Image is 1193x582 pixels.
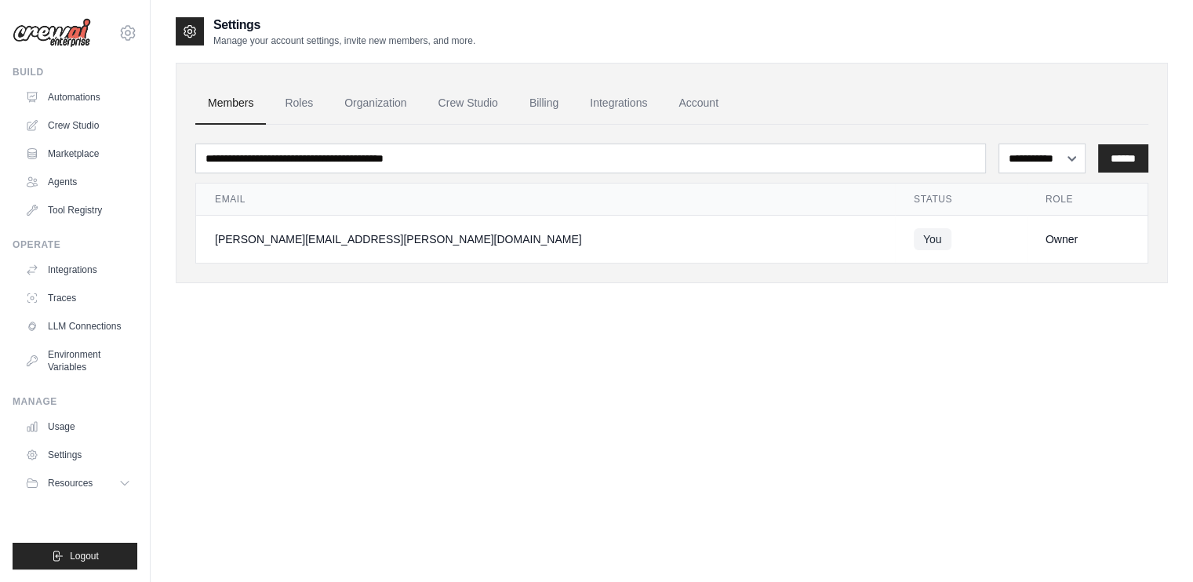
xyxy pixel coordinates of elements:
[1046,231,1129,247] div: Owner
[195,82,266,125] a: Members
[666,82,731,125] a: Account
[19,442,137,467] a: Settings
[19,198,137,223] a: Tool Registry
[19,314,137,339] a: LLM Connections
[19,286,137,311] a: Traces
[213,35,475,47] p: Manage your account settings, invite new members, and more.
[19,471,137,496] button: Resources
[895,184,1027,216] th: Status
[1027,184,1148,216] th: Role
[48,477,93,489] span: Resources
[70,550,99,562] span: Logout
[19,169,137,195] a: Agents
[19,257,137,282] a: Integrations
[577,82,660,125] a: Integrations
[13,543,137,569] button: Logout
[272,82,326,125] a: Roles
[914,228,951,250] span: You
[332,82,419,125] a: Organization
[13,18,91,48] img: Logo
[19,414,137,439] a: Usage
[19,141,137,166] a: Marketplace
[19,342,137,380] a: Environment Variables
[517,82,571,125] a: Billing
[213,16,475,35] h2: Settings
[13,238,137,251] div: Operate
[196,184,895,216] th: Email
[13,66,137,78] div: Build
[13,395,137,408] div: Manage
[215,231,876,247] div: [PERSON_NAME][EMAIL_ADDRESS][PERSON_NAME][DOMAIN_NAME]
[426,82,511,125] a: Crew Studio
[19,113,137,138] a: Crew Studio
[19,85,137,110] a: Automations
